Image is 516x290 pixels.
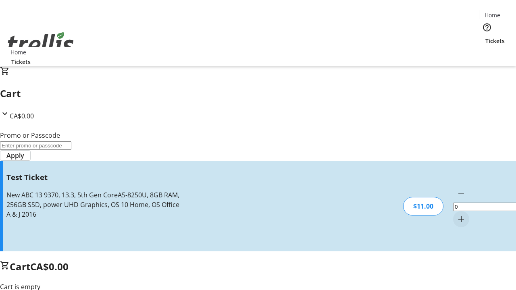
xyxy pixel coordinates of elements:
[403,197,443,215] div: $11.00
[485,11,500,19] span: Home
[10,48,26,56] span: Home
[11,58,31,66] span: Tickets
[5,48,31,56] a: Home
[30,260,69,273] span: CA$0.00
[6,172,183,183] h3: Test Ticket
[479,19,495,35] button: Help
[6,190,183,219] div: New ABC 13 9370, 13.3, 5th Gen CoreA5-8250U, 8GB RAM, 256GB SSD, power UHD Graphics, OS 10 Home, ...
[5,23,77,63] img: Orient E2E Organization 0LL18D535a's Logo
[479,11,505,19] a: Home
[479,45,495,61] button: Cart
[453,211,469,227] button: Increment by one
[485,37,505,45] span: Tickets
[10,112,34,120] span: CA$0.00
[6,151,24,160] span: Apply
[479,37,511,45] a: Tickets
[5,58,37,66] a: Tickets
